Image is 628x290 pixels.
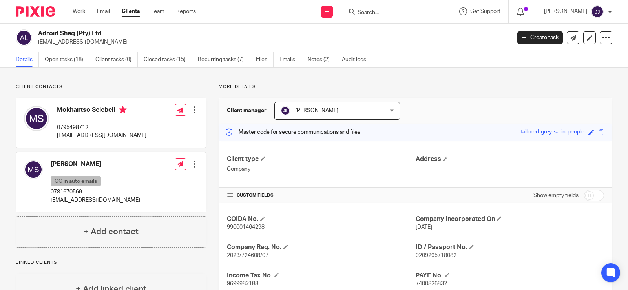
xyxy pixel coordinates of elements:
[281,106,290,115] img: svg%3E
[520,128,584,137] div: tailored-grey-satin-people
[256,52,274,67] a: Files
[219,84,612,90] p: More details
[57,131,146,139] p: [EMAIL_ADDRESS][DOMAIN_NAME]
[84,226,139,238] h4: + Add contact
[227,107,267,115] h3: Client manager
[119,106,127,114] i: Primary
[227,165,415,173] p: Company
[225,128,360,136] p: Master code for secure communications and files
[38,38,506,46] p: [EMAIL_ADDRESS][DOMAIN_NAME]
[24,106,49,131] img: svg%3E
[227,215,415,223] h4: COIDA No.
[307,52,336,67] a: Notes (2)
[279,52,301,67] a: Emails
[295,108,338,113] span: [PERSON_NAME]
[122,7,140,15] a: Clients
[51,176,101,186] p: CC in auto emails
[73,7,85,15] a: Work
[416,243,604,252] h4: ID / Passport No.
[470,9,500,14] span: Get Support
[152,7,164,15] a: Team
[97,7,110,15] a: Email
[45,52,89,67] a: Open tasks (18)
[416,155,604,163] h4: Address
[24,160,43,179] img: svg%3E
[57,106,146,116] h4: Mokhantso Selebeli
[227,272,415,280] h4: Income Tax No.
[227,243,415,252] h4: Company Reg. No.
[227,192,415,199] h4: CUSTOM FIELDS
[198,52,250,67] a: Recurring tasks (7)
[227,224,265,230] span: 990001464298
[51,188,140,196] p: 0781670569
[533,192,579,199] label: Show empty fields
[16,52,39,67] a: Details
[416,272,604,280] h4: PAYE No.
[95,52,138,67] a: Client tasks (0)
[416,215,604,223] h4: Company Incorporated On
[416,224,432,230] span: [DATE]
[416,253,456,258] span: 9209295718082
[144,52,192,67] a: Closed tasks (15)
[16,259,206,266] p: Linked clients
[38,29,412,38] h2: Adroid Sheq (Pty) Ltd
[16,29,32,46] img: svg%3E
[176,7,196,15] a: Reports
[16,6,55,17] img: Pixie
[16,84,206,90] p: Client contacts
[227,155,415,163] h4: Client type
[227,281,258,286] span: 9699982188
[517,31,563,44] a: Create task
[416,281,447,286] span: 7400826832
[544,7,587,15] p: [PERSON_NAME]
[57,124,146,131] p: 0795498712
[227,253,268,258] span: 2023/724608/07
[342,52,372,67] a: Audit logs
[357,9,427,16] input: Search
[591,5,604,18] img: svg%3E
[51,196,140,204] p: [EMAIL_ADDRESS][DOMAIN_NAME]
[51,160,140,168] h4: [PERSON_NAME]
